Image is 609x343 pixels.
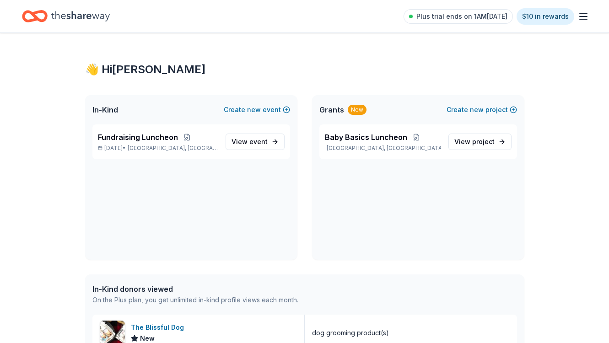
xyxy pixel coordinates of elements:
div: dog grooming product(s) [312,327,389,338]
button: Createnewevent [224,104,290,115]
a: Plus trial ends on 1AM[DATE] [404,9,513,24]
span: project [472,138,495,145]
div: 👋 Hi [PERSON_NAME] [85,62,524,77]
a: $10 in rewards [517,8,574,25]
span: [GEOGRAPHIC_DATA], [GEOGRAPHIC_DATA] [128,145,218,152]
span: In-Kind [92,104,118,115]
span: Baby Basics Luncheon [325,132,407,143]
span: View [232,136,268,147]
p: [DATE] • [98,145,218,152]
p: [GEOGRAPHIC_DATA], [GEOGRAPHIC_DATA] [325,145,441,152]
span: new [247,104,261,115]
span: Plus trial ends on 1AM[DATE] [416,11,507,22]
div: New [348,105,366,115]
span: event [249,138,268,145]
div: On the Plus plan, you get unlimited in-kind profile views each month. [92,295,298,305]
span: Fundraising Luncheon [98,132,178,143]
button: Createnewproject [447,104,517,115]
div: In-Kind donors viewed [92,284,298,295]
a: View event [226,134,285,150]
span: View [454,136,495,147]
span: new [470,104,484,115]
div: The Blissful Dog [131,322,188,333]
span: Grants [319,104,344,115]
a: View project [448,134,512,150]
a: Home [22,5,110,27]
